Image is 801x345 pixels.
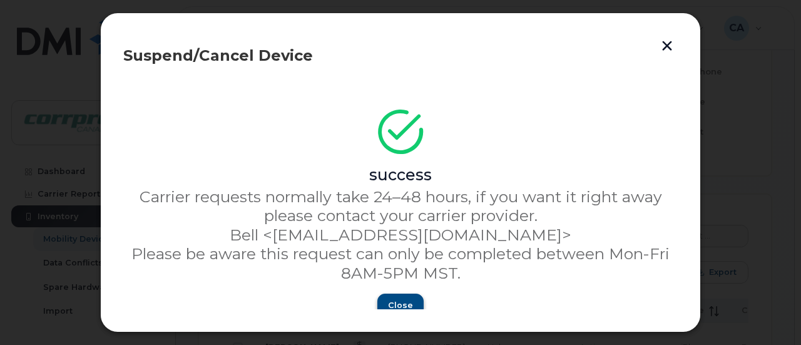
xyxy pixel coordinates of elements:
button: Close [377,294,424,316]
div: success [123,165,678,184]
span: Close [388,299,413,311]
p: Please be aware this request can only be completed between Mon-Fri 8AM-5PM MST. [123,244,678,282]
p: Bell <[EMAIL_ADDRESS][DOMAIN_NAME]> [123,225,678,244]
p: Carrier requests normally take 24–48 hours, if you want it right away please contact your carrier... [123,187,678,225]
div: Suspend/Cancel Device [123,48,678,63]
